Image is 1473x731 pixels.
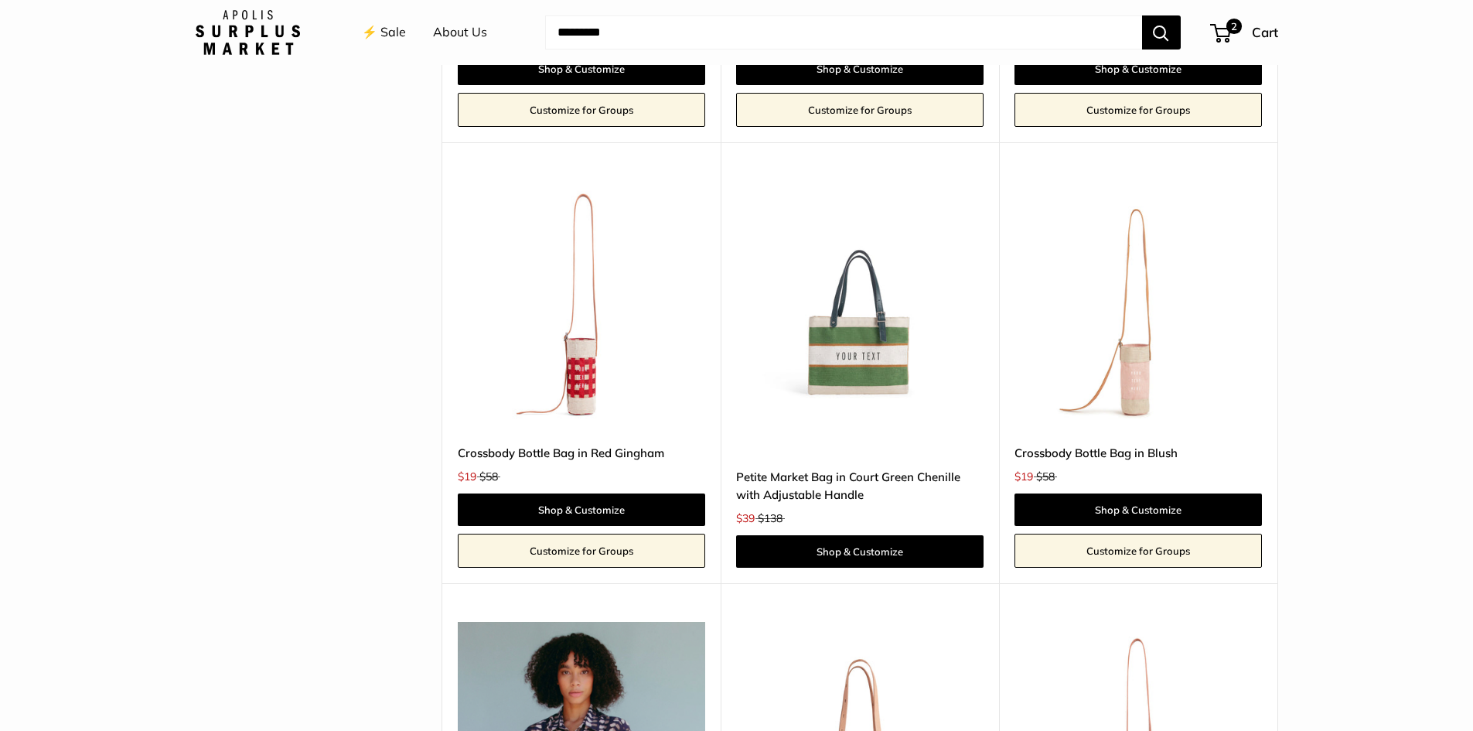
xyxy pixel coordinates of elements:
a: About Us [433,21,487,44]
a: Shop & Customize [736,53,984,85]
span: $58 [1036,470,1055,483]
span: $19 [458,470,476,483]
span: Cart [1252,24,1278,40]
a: Petite Market Bag in Court Green Chenille with Adjustable Handle [736,468,984,504]
a: ⚡️ Sale [362,21,406,44]
a: Customize for Groups [458,93,705,127]
img: Apolis: Surplus Market [196,10,300,55]
input: Search... [545,15,1142,50]
a: Customize for Groups [1014,93,1262,127]
span: $138 [758,511,783,525]
a: Customize for Groups [1014,534,1262,568]
a: description_Our very first Chenille-Jute Market bagdescription_Adjustable Handles for whatever mo... [736,181,984,429]
img: Crossbody Bottle Bag in Blush [1014,181,1262,429]
a: Shop & Customize [458,494,705,526]
a: Shop & Customize [736,535,984,568]
button: Search [1142,15,1181,50]
a: Customize for Groups [458,534,705,568]
img: description_Our very first Chenille-Jute Market bag [736,181,984,429]
img: Crossbody Bottle Bag in Red Gingham [458,181,705,429]
span: $39 [736,511,755,525]
a: Crossbody Bottle Bag in Blush [1014,444,1262,462]
a: Crossbody Bottle Bag in Red Ginghamdescription_Even available for group gifting and events [458,181,705,429]
a: Crossbody Bottle Bag in Red Gingham [458,444,705,462]
span: $58 [479,470,498,483]
span: $19 [1014,470,1033,483]
a: Crossbody Bottle Bag in BlushCrossbody Bottle Bag in Blush [1014,181,1262,429]
a: Shop & Customize [1014,53,1262,85]
a: 2 Cart [1212,20,1278,45]
a: Shop & Customize [458,53,705,85]
a: Customize for Groups [736,93,984,127]
span: 2 [1226,19,1241,34]
a: Shop & Customize [1014,494,1262,526]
